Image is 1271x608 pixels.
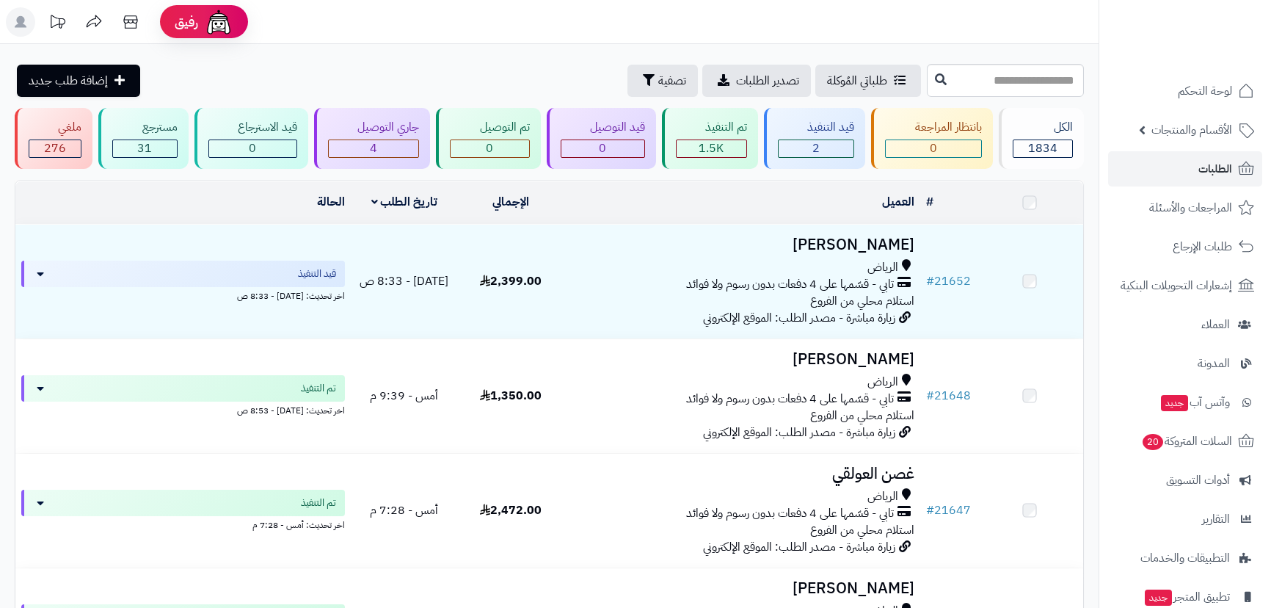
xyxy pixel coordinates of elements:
a: # [926,193,933,211]
span: استلام محلي من الفروع [810,407,914,424]
div: تم التوصيل [450,119,529,136]
span: أمس - 9:39 م [370,387,438,405]
a: تحديثات المنصة [39,7,76,40]
span: الطلبات [1198,159,1232,179]
span: المراجعات والأسئلة [1149,198,1232,218]
span: تابي - قسّمها على 4 دفعات بدون رسوم ولا فوائد [686,505,894,522]
span: استلام محلي من الفروع [810,521,914,539]
a: طلبات الإرجاع [1108,229,1262,264]
button: تصفية [627,65,698,97]
div: اخر تحديث: [DATE] - 8:33 ص [21,287,345,303]
a: طلباتي المُوكلة [815,65,921,97]
div: 0 [886,140,980,157]
span: جديد [1145,590,1172,606]
div: 0 [451,140,528,157]
a: التطبيقات والخدمات [1108,540,1262,576]
span: التطبيقات والخدمات [1140,548,1230,568]
span: طلبات الإرجاع [1173,236,1232,257]
a: #21652 [926,272,971,290]
img: ai-face.png [204,7,233,37]
a: الطلبات [1108,151,1262,187]
a: قيد التنفيذ 2 [761,108,868,169]
span: 2 [812,140,820,157]
span: 31 [137,140,152,157]
span: طلباتي المُوكلة [827,72,887,90]
span: 4 [370,140,377,157]
span: تصفية [658,72,686,90]
span: 2,399.00 [480,272,542,290]
a: #21647 [926,502,971,519]
span: الرياض [867,259,898,276]
a: وآتس آبجديد [1108,385,1262,420]
a: ملغي 276 [12,108,95,169]
a: مسترجع 31 [95,108,191,169]
div: 276 [29,140,81,157]
a: العميل [882,193,914,211]
h3: [PERSON_NAME] [570,580,914,597]
div: قيد الاسترجاع [208,119,297,136]
span: الأقسام والمنتجات [1151,120,1232,140]
span: قيد التنفيذ [298,267,336,281]
span: تم التنفيذ [301,381,336,396]
span: جديد [1161,395,1188,411]
div: مسترجع [112,119,177,136]
a: السلات المتروكة20 [1108,424,1262,459]
a: إشعارات التحويلات البنكية [1108,268,1262,303]
span: المدونة [1198,353,1230,374]
div: ملغي [29,119,81,136]
div: بانتظار المراجعة [885,119,981,136]
span: زيارة مباشرة - مصدر الطلب: الموقع الإلكتروني [703,424,895,441]
div: قيد التوصيل [561,119,645,136]
a: قيد الاسترجاع 0 [192,108,311,169]
h3: [PERSON_NAME] [570,351,914,368]
span: تطبيق المتجر [1143,587,1230,607]
a: تاريخ الطلب [371,193,438,211]
span: زيارة مباشرة - مصدر الطلب: الموقع الإلكتروني [703,309,895,327]
span: 0 [486,140,493,157]
span: # [926,387,934,405]
span: السلات المتروكة [1141,431,1232,452]
span: 0 [930,140,937,157]
a: الحالة [317,193,345,211]
div: 2 [779,140,853,157]
span: تابي - قسّمها على 4 دفعات بدون رسوم ولا فوائد [686,391,894,408]
img: logo-2.png [1171,41,1257,72]
a: العملاء [1108,307,1262,342]
a: تم التوصيل 0 [433,108,543,169]
a: المراجعات والأسئلة [1108,190,1262,225]
span: أمس - 7:28 م [370,502,438,519]
span: التقارير [1202,509,1230,529]
span: 0 [599,140,606,157]
h3: [PERSON_NAME] [570,236,914,253]
span: # [926,272,934,290]
span: 1.5K [699,140,724,157]
span: استلام محلي من الفروع [810,292,914,310]
a: المدونة [1108,346,1262,381]
div: 4 [329,140,418,157]
a: التقارير [1108,502,1262,537]
div: الكل [1013,119,1073,136]
span: إشعارات التحويلات البنكية [1121,275,1232,296]
span: 1,350.00 [480,387,542,405]
span: 1834 [1028,140,1057,157]
span: 276 [44,140,66,157]
a: إضافة طلب جديد [17,65,140,97]
div: اخر تحديث: [DATE] - 8:53 ص [21,402,345,417]
h3: غصن العولقي [570,466,914,482]
span: # [926,502,934,519]
span: الرياض [867,374,898,391]
a: جاري التوصيل 4 [311,108,433,169]
div: 1521 [677,140,746,157]
a: #21648 [926,387,971,405]
span: 20 [1143,434,1163,450]
span: رفيق [175,13,198,31]
span: 2,472.00 [480,502,542,519]
span: لوحة التحكم [1178,81,1232,101]
div: جاري التوصيل [328,119,419,136]
a: قيد التوصيل 0 [544,108,659,169]
span: تصدير الطلبات [736,72,799,90]
span: تابي - قسّمها على 4 دفعات بدون رسوم ولا فوائد [686,276,894,293]
a: الإجمالي [492,193,529,211]
div: 31 [113,140,176,157]
a: تم التنفيذ 1.5K [659,108,761,169]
